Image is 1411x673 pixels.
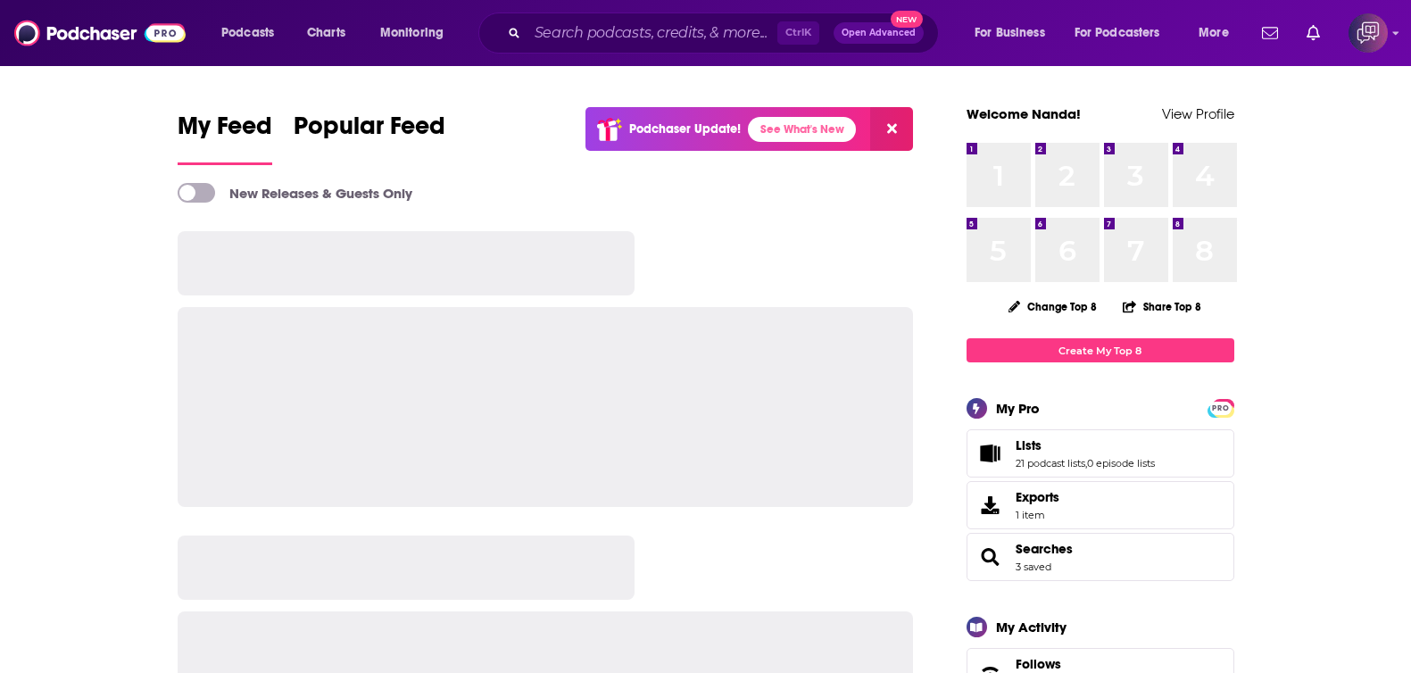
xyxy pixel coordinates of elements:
span: Charts [307,21,345,46]
span: My Feed [178,111,272,152]
a: New Releases & Guests Only [178,183,412,203]
a: My Feed [178,111,272,165]
span: Open Advanced [842,29,916,37]
a: Searches [973,544,1008,569]
div: My Pro [996,400,1040,417]
a: View Profile [1162,105,1234,122]
img: Podchaser - Follow, Share and Rate Podcasts [14,16,186,50]
div: Search podcasts, credits, & more... [495,12,956,54]
span: Popular Feed [294,111,445,152]
button: open menu [962,19,1067,47]
span: Lists [967,429,1234,478]
button: Change Top 8 [998,295,1108,318]
a: 21 podcast lists [1016,457,1085,469]
span: Follows [1016,656,1061,672]
span: Podcasts [221,21,274,46]
span: Ctrl K [777,21,819,45]
span: More [1199,21,1229,46]
a: Show notifications dropdown [1299,18,1327,48]
span: For Business [975,21,1045,46]
button: open menu [1186,19,1251,47]
span: 1 item [1016,509,1059,521]
span: Monitoring [380,21,444,46]
a: Welcome Nanda! [967,105,1081,122]
span: Exports [1016,489,1059,505]
a: Lists [1016,437,1155,453]
span: , [1085,457,1087,469]
a: Follows [1016,656,1172,672]
button: Open AdvancedNew [834,22,924,44]
a: Popular Feed [294,111,445,165]
a: Searches [1016,541,1073,557]
img: User Profile [1349,13,1388,53]
span: For Podcasters [1075,21,1160,46]
span: New [891,11,923,28]
a: Exports [967,481,1234,529]
button: open menu [368,19,467,47]
a: See What's New [748,117,856,142]
span: Exports [973,493,1008,518]
button: Show profile menu [1349,13,1388,53]
button: open menu [209,19,297,47]
button: open menu [1063,19,1186,47]
input: Search podcasts, credits, & more... [527,19,777,47]
p: Podchaser Update! [629,121,741,137]
div: My Activity [996,619,1067,636]
span: Logged in as corioliscompany [1349,13,1388,53]
span: Searches [967,533,1234,581]
button: Share Top 8 [1122,289,1202,324]
span: PRO [1210,402,1232,415]
a: PRO [1210,401,1232,414]
a: Lists [973,441,1008,466]
a: Show notifications dropdown [1255,18,1285,48]
a: Charts [295,19,356,47]
a: Create My Top 8 [967,338,1234,362]
a: 3 saved [1016,561,1051,573]
span: Lists [1016,437,1042,453]
a: 0 episode lists [1087,457,1155,469]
